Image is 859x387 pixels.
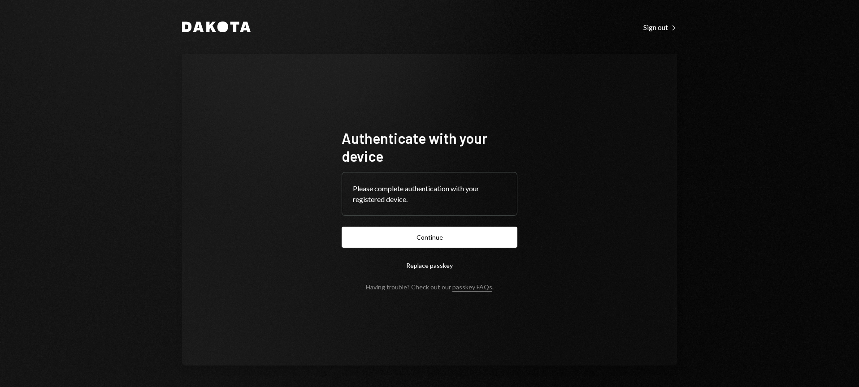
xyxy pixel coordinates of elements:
[342,227,517,248] button: Continue
[342,255,517,276] button: Replace passkey
[643,23,677,32] div: Sign out
[353,183,506,205] div: Please complete authentication with your registered device.
[366,283,494,291] div: Having trouble? Check out our .
[342,129,517,165] h1: Authenticate with your device
[643,22,677,32] a: Sign out
[452,283,492,292] a: passkey FAQs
